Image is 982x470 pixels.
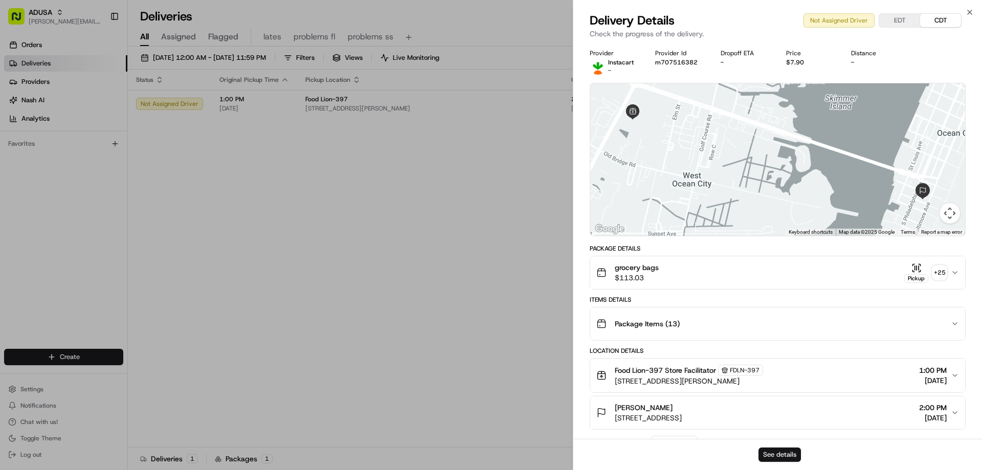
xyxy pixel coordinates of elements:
[904,274,928,283] div: Pickup
[593,222,627,236] img: Google
[901,229,915,235] a: Terms
[920,14,961,27] button: CDT
[10,98,29,116] img: 1736555255976-a54dd68f-1ca7-489b-9aae-adbdc363a1c4
[97,148,164,159] span: API Documentation
[590,29,966,39] p: Check the progress of the delivery.
[590,256,965,289] button: grocery bags$113.03Pickup+25
[789,229,833,236] button: Keyboard shortcuts
[590,359,965,392] button: Food Lion-397 Store FacilitatorFDLN-397[STREET_ADDRESS][PERSON_NAME]1:00 PM[DATE]
[82,144,168,163] a: 💻API Documentation
[615,365,716,375] span: Food Lion-397 Store Facilitator
[593,222,627,236] a: Open this area in Google Maps (opens a new window)
[608,66,611,75] span: -
[590,58,606,75] img: profile_instacart_ahold_partner.png
[851,58,900,66] div: -
[590,12,675,29] span: Delivery Details
[919,413,947,423] span: [DATE]
[86,149,95,158] div: 💻
[35,98,168,108] div: Start new chat
[590,296,966,304] div: Items Details
[174,101,186,113] button: Start new chat
[919,402,947,413] span: 2:00 PM
[27,66,169,77] input: Clear
[904,263,947,283] button: Pickup+25
[6,144,82,163] a: 📗Knowledge Base
[590,396,965,429] button: [PERSON_NAME][STREET_ADDRESS]2:00 PM[DATE]
[20,148,78,159] span: Knowledge Base
[615,413,682,423] span: [STREET_ADDRESS]
[72,173,124,181] a: Powered byPylon
[786,49,835,57] div: Price
[615,402,673,413] span: [PERSON_NAME]
[851,49,900,57] div: Distance
[786,58,835,66] div: $7.90
[615,319,680,329] span: Package Items ( 13 )
[102,173,124,181] span: Pylon
[615,376,763,386] span: [STREET_ADDRESS][PERSON_NAME]
[730,366,760,374] span: FDLN-397
[35,108,129,116] div: We're available if you need us!
[919,365,947,375] span: 1:00 PM
[904,263,928,283] button: Pickup
[10,10,31,31] img: Nash
[590,347,966,355] div: Location Details
[652,436,697,448] button: Add Event
[721,49,770,57] div: Dropoff ETA
[932,265,947,280] div: + 25
[590,307,965,340] button: Package Items (13)
[921,229,962,235] a: Report a map error
[758,447,801,462] button: See details
[590,438,645,446] div: Delivery Activity
[655,58,698,66] button: m707516382
[615,262,659,273] span: grocery bags
[608,58,634,66] span: Instacart
[839,229,895,235] span: Map data ©2025 Google
[590,244,966,253] div: Package Details
[919,375,947,386] span: [DATE]
[721,58,770,66] div: -
[655,49,704,57] div: Provider Id
[879,14,920,27] button: EDT
[10,41,186,57] p: Welcome 👋
[590,49,639,57] div: Provider
[940,203,960,223] button: Map camera controls
[10,149,18,158] div: 📗
[615,273,659,283] span: $113.03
